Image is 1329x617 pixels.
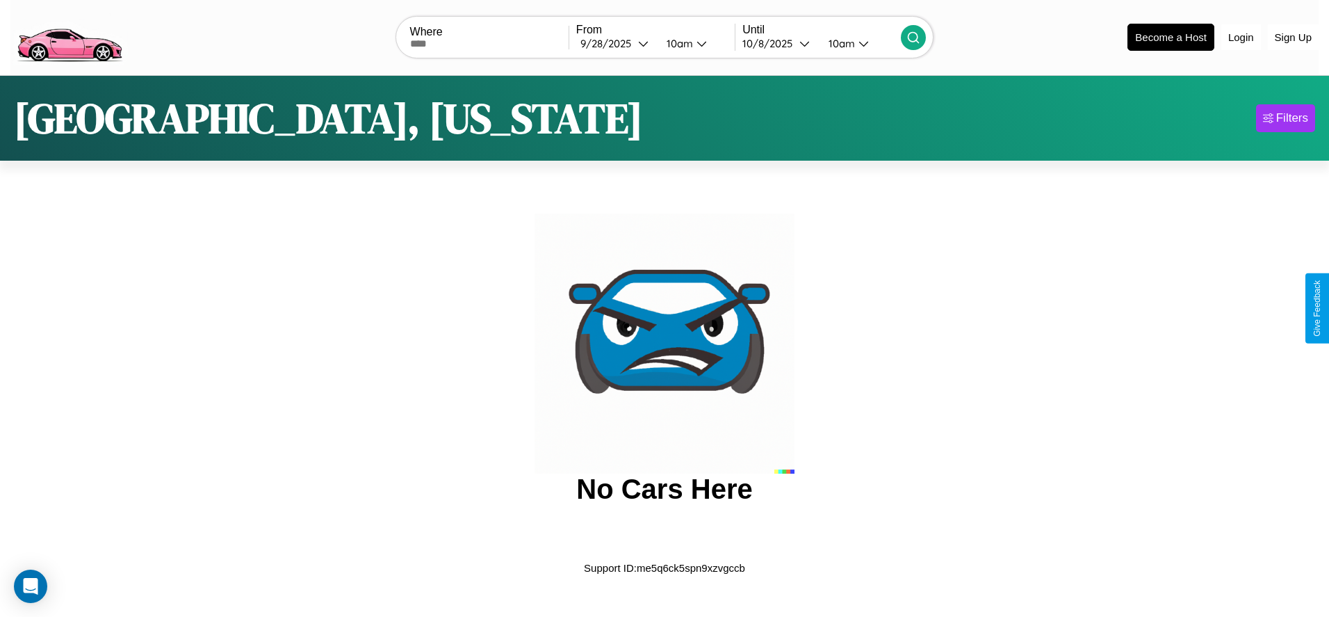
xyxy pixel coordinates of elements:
h1: [GEOGRAPHIC_DATA], [US_STATE] [14,90,643,147]
p: Support ID: me5q6ck5spn9xzvgccb [584,559,745,577]
div: 10am [822,37,858,50]
label: From [576,24,735,36]
button: 9/28/2025 [576,36,655,51]
button: 10am [655,36,735,51]
div: Filters [1276,111,1308,125]
button: 10am [817,36,901,51]
img: car [535,214,794,474]
button: Filters [1256,104,1315,132]
button: Sign Up [1268,24,1319,50]
h2: No Cars Here [576,474,752,505]
label: Where [410,26,569,38]
div: Open Intercom Messenger [14,570,47,603]
div: 9 / 28 / 2025 [580,37,638,50]
label: Until [742,24,901,36]
div: 10 / 8 / 2025 [742,37,799,50]
button: Login [1221,24,1261,50]
div: 10am [660,37,696,50]
div: Give Feedback [1312,280,1322,337]
button: Become a Host [1127,24,1214,51]
img: logo [10,7,128,65]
